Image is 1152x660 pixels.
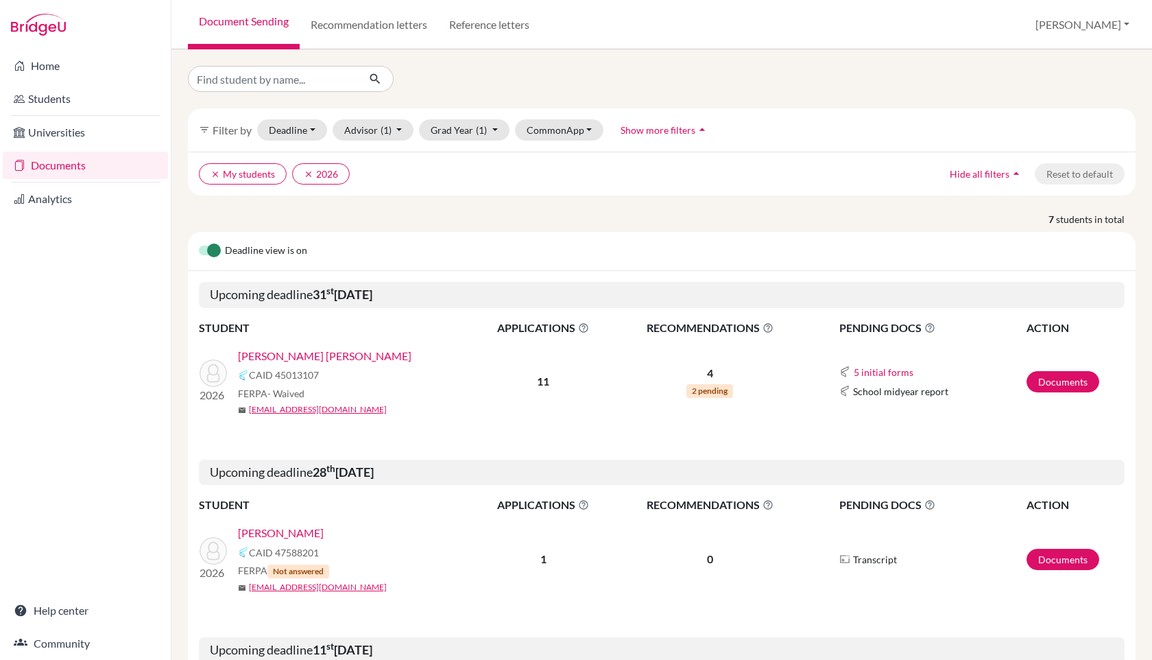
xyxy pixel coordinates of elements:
a: Students [3,85,168,113]
button: Reset to default [1035,163,1125,185]
button: clearMy students [199,163,287,185]
img: Common App logo [839,366,850,377]
p: 2026 [200,565,227,581]
img: Gutierrez Angulo, Andrea [200,360,227,387]
span: APPLICATIONS [474,497,613,513]
img: Common App logo [238,370,249,381]
span: RECOMMENDATIONS [614,320,806,336]
h5: Upcoming deadline [199,282,1125,308]
th: STUDENT [199,496,473,514]
sup: th [326,463,335,474]
sup: st [326,285,334,296]
span: FERPA [238,563,329,578]
button: Hide all filtersarrow_drop_up [938,163,1035,185]
h5: Upcoming deadline [199,460,1125,486]
span: FERPA [238,386,304,401]
input: Find student by name... [188,66,358,92]
span: Show more filters [621,124,695,136]
a: [PERSON_NAME] [PERSON_NAME] [238,348,411,364]
th: STUDENT [199,319,473,337]
button: [PERSON_NAME] [1029,12,1136,38]
img: Common App logo [839,386,850,397]
img: Parchments logo [839,554,850,565]
span: PENDING DOCS [839,497,1025,513]
img: Bridge-U [11,14,66,36]
a: Analytics [3,185,168,213]
th: ACTION [1026,319,1125,337]
b: 28 [DATE] [313,464,374,480]
span: mail [238,406,246,414]
a: Documents [3,152,168,179]
img: Chedraui González, Shadya [200,537,227,565]
a: Help center [3,597,168,624]
p: 4 [614,365,806,381]
a: Documents [1027,549,1099,570]
span: RECOMMENDATIONS [614,497,806,513]
b: 1 [540,552,547,565]
button: 5 initial forms [853,364,914,380]
span: - Waived [267,388,304,399]
b: 11 [DATE] [313,642,372,657]
span: CAID 47588201 [249,545,319,560]
button: Show more filtersarrow_drop_up [609,119,721,141]
span: CAID 45013107 [249,368,319,382]
span: students in total [1056,212,1136,226]
b: 31 [DATE] [313,287,372,302]
a: Documents [1027,371,1099,392]
i: arrow_drop_up [695,123,709,137]
span: Filter by [213,123,252,137]
button: Deadline [257,119,327,141]
a: Community [3,630,168,657]
span: (1) [476,124,487,136]
img: Common App logo [238,547,249,558]
span: 2 pending [686,384,733,398]
span: APPLICATIONS [474,320,613,336]
span: School midyear report [853,384,948,399]
a: [PERSON_NAME] [238,525,324,541]
span: Transcript [853,552,897,567]
button: clear2026 [292,163,350,185]
i: filter_list [199,124,210,135]
a: Universities [3,119,168,146]
p: 0 [614,551,806,567]
span: mail [238,584,246,592]
a: [EMAIL_ADDRESS][DOMAIN_NAME] [249,581,387,593]
i: clear [304,169,313,179]
i: clear [211,169,220,179]
button: Advisor(1) [333,119,414,141]
span: Deadline view is on [225,243,307,259]
button: Grad Year(1) [419,119,509,141]
b: 11 [537,375,549,388]
sup: st [326,641,334,652]
p: 2026 [200,387,227,403]
a: Home [3,52,168,80]
span: PENDING DOCS [839,320,1025,336]
strong: 7 [1048,212,1056,226]
i: arrow_drop_up [1009,167,1023,180]
span: Not answered [267,565,329,578]
button: CommonApp [515,119,604,141]
a: [EMAIL_ADDRESS][DOMAIN_NAME] [249,403,387,416]
span: (1) [381,124,392,136]
th: ACTION [1026,496,1125,514]
span: Hide all filters [950,168,1009,180]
